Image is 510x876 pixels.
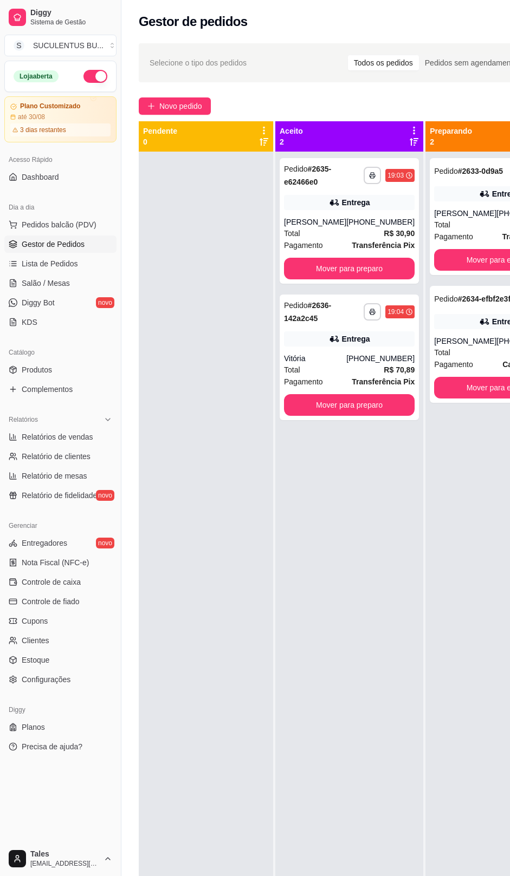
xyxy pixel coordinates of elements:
[384,229,415,238] strong: R$ 30,90
[280,126,303,136] p: Aceito
[22,172,59,182] span: Dashboard
[284,301,308,310] span: Pedido
[30,849,99,859] span: Tales
[22,384,73,395] span: Complementos
[388,308,404,316] div: 19:04
[4,236,117,253] a: Gestor de Pedidos
[4,216,117,233] button: Pedidos balcão (PDV)
[22,596,80,607] span: Controle de fiado
[284,353,346,364] div: Vitória
[4,738,117,755] a: Precisa de ajuda?
[434,336,496,347] div: [PERSON_NAME]
[4,35,117,56] button: Select a team
[22,741,82,752] span: Precisa de ajuda?
[22,577,81,587] span: Controle de caixa
[4,313,117,331] a: KDS
[22,317,37,328] span: KDS
[22,635,49,646] span: Clientes
[430,136,472,147] p: 2
[22,451,91,462] span: Relatório de clientes
[22,297,55,308] span: Diggy Bot
[4,612,117,630] a: Cupons
[4,96,117,142] a: Plano Customizadoaté 30/083 dias restantes
[20,126,66,134] article: 3 dias restantes
[434,295,458,303] span: Pedido
[4,593,117,610] a: Controle de fiado
[4,361,117,378] a: Produtos
[33,40,104,51] div: SUCULENTUS BU ...
[4,718,117,736] a: Planos
[284,394,415,416] button: Mover para preparo
[4,487,117,504] a: Relatório de fidelidadenovo
[22,278,70,289] span: Salão / Mesas
[22,655,49,665] span: Estoque
[280,136,303,147] p: 2
[22,538,67,548] span: Entregadores
[4,199,117,216] div: Dia a dia
[4,846,117,872] button: Tales[EMAIL_ADDRESS][DOMAIN_NAME]
[4,344,117,361] div: Catálogo
[20,102,80,110] article: Plano Customizado
[4,651,117,669] a: Estoque
[434,347,450,358] span: Total
[143,136,177,147] p: 0
[434,231,473,243] span: Pagamento
[22,239,85,250] span: Gestor de Pedidos
[14,40,24,51] span: S
[143,126,177,136] p: Pendente
[284,239,323,251] span: Pagamento
[18,113,45,121] article: até 30/08
[147,102,155,110] span: plus
[139,13,248,30] h2: Gestor de pedidos
[22,258,78,269] span: Lista de Pedidos
[14,70,59,82] div: Loja aberta
[30,8,112,18] span: Diggy
[348,55,419,70] div: Todos os pedidos
[159,100,202,112] span: Novo pedido
[150,57,247,69] span: Selecione o tipo dos pedidos
[22,364,52,375] span: Produtos
[9,415,38,424] span: Relatórios
[434,219,450,231] span: Total
[30,859,99,868] span: [EMAIL_ADDRESS][DOMAIN_NAME]
[346,217,415,227] div: [PHONE_NUMBER]
[388,171,404,180] div: 19:03
[4,294,117,311] a: Diggy Botnovo
[4,381,117,398] a: Complementos
[22,557,89,568] span: Nota Fiscal (NFC-e)
[346,353,415,364] div: [PHONE_NUMBER]
[4,255,117,272] a: Lista de Pedidos
[22,722,45,733] span: Planos
[4,4,117,30] a: DiggySistema de Gestão
[4,701,117,718] div: Diggy
[22,219,96,230] span: Pedidos balcão (PDV)
[4,467,117,485] a: Relatório de mesas
[284,364,300,376] span: Total
[139,97,211,115] button: Novo pedido
[4,632,117,649] a: Clientes
[342,197,370,208] div: Entrega
[430,126,472,136] p: Preparando
[4,448,117,465] a: Relatório de clientes
[22,616,48,626] span: Cupons
[352,241,415,250] strong: Transferência Pix
[83,70,107,83] button: Alterar Status
[4,554,117,571] a: Nota Fiscal (NFC-e)
[434,358,473,370] span: Pagamento
[22,674,70,685] span: Configurações
[22,432,93,442] span: Relatórios de vendas
[4,151,117,168] div: Acesso Rápido
[284,376,323,388] span: Pagamento
[384,365,415,374] strong: R$ 70,89
[22,470,87,481] span: Relatório de mesas
[4,428,117,446] a: Relatórios de vendas
[4,573,117,591] a: Controle de caixa
[284,301,331,323] strong: # 2636-142a2c45
[284,217,346,227] div: [PERSON_NAME]
[4,517,117,534] div: Gerenciar
[458,167,503,175] strong: # 2633-0d9a5
[4,534,117,552] a: Entregadoresnovo
[30,18,112,27] span: Sistema de Gestão
[22,490,97,501] span: Relatório de fidelidade
[4,168,117,186] a: Dashboard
